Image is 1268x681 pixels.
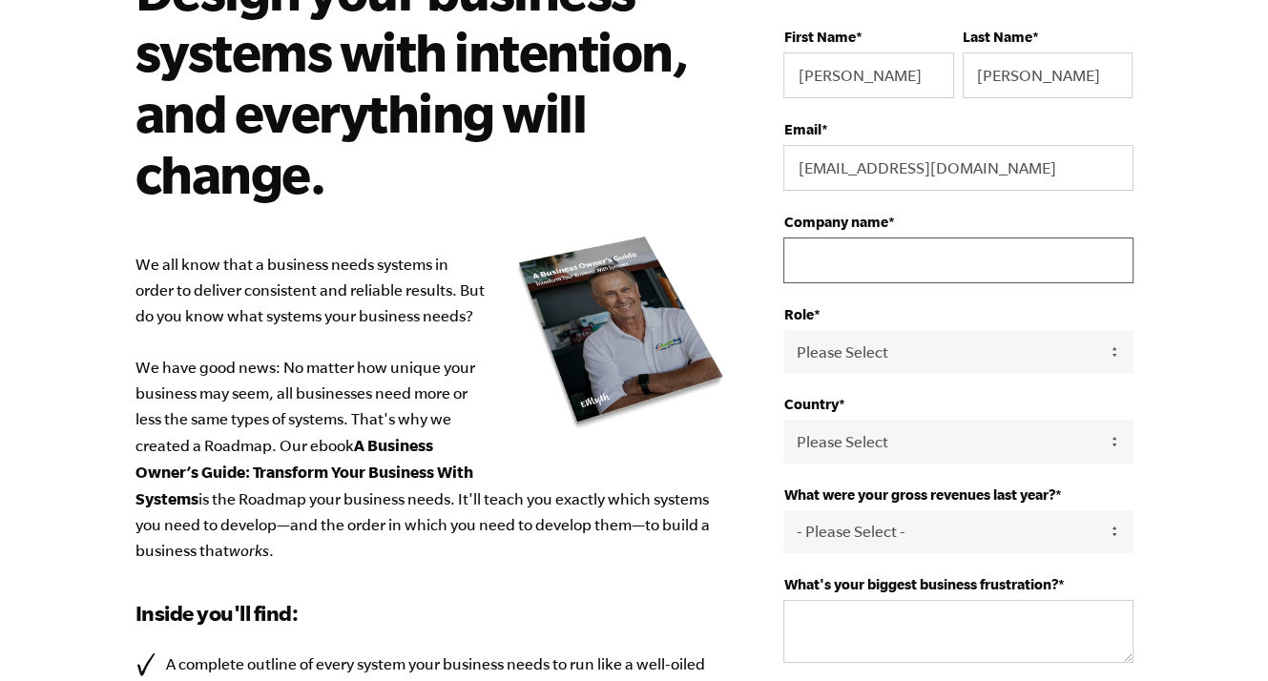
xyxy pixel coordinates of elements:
span: Last Name [963,29,1032,45]
h3: Inside you'll find: [135,598,727,629]
img: new_roadmap_cover_093019 [516,235,726,430]
em: works [229,542,269,559]
span: First Name [783,29,855,45]
span: Role [783,306,813,322]
span: What were your gross revenues last year? [783,486,1054,503]
b: A Business Owner’s Guide: Transform Your Business With Systems [135,436,473,507]
span: What's your biggest business frustration? [783,576,1057,592]
span: Email [783,121,821,137]
iframe: Chat Widget [1173,589,1268,681]
p: We all know that a business needs systems in order to deliver consistent and reliable results. Bu... [135,252,727,564]
span: Company name [783,214,887,230]
span: Country [783,396,838,412]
